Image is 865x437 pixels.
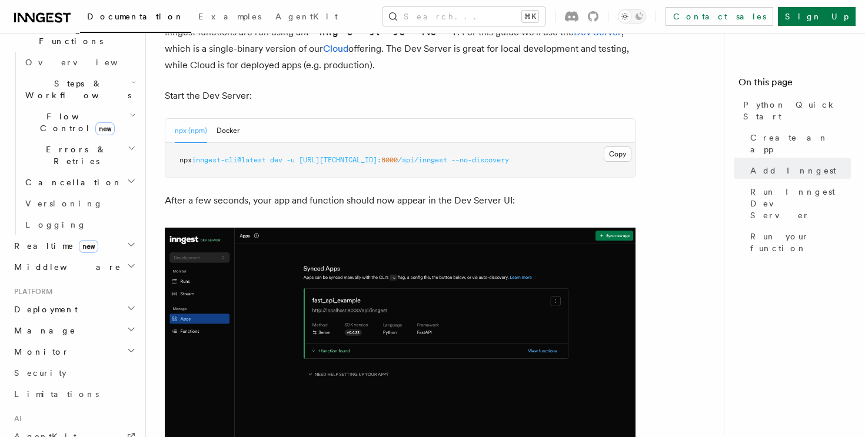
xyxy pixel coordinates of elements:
[21,144,128,167] span: Errors & Retries
[191,4,268,32] a: Examples
[381,156,398,164] span: 8000
[746,127,851,160] a: Create an app
[574,26,621,38] a: Dev Server
[666,7,773,26] a: Contact sales
[275,12,338,21] span: AgentKit
[398,156,447,164] span: /api/inngest
[268,4,345,32] a: AgentKit
[750,186,851,221] span: Run Inngest Dev Server
[21,193,138,214] a: Versioning
[21,172,138,193] button: Cancellation
[198,12,261,21] span: Examples
[287,156,295,164] span: -u
[9,235,138,256] button: Realtimenew
[9,414,22,423] span: AI
[9,19,138,52] button: Inngest Functions
[21,73,138,106] button: Steps & Workflows
[738,94,851,127] a: Python Quick Start
[746,226,851,259] a: Run your function
[604,146,631,162] button: Copy
[750,132,851,155] span: Create an app
[21,214,138,235] a: Logging
[9,52,138,235] div: Inngest Functions
[21,52,138,73] a: Overview
[743,99,851,122] span: Python Quick Start
[9,303,78,315] span: Deployment
[9,287,53,296] span: Platform
[217,119,239,143] button: Docker
[9,346,69,358] span: Monitor
[778,7,856,26] a: Sign Up
[9,383,138,405] a: Limitations
[21,139,138,172] button: Errors & Retries
[9,341,138,362] button: Monitor
[192,156,266,164] span: inngest-cli@latest
[9,261,121,273] span: Middleware
[9,24,127,47] span: Inngest Functions
[270,156,282,164] span: dev
[451,156,509,164] span: --no-discovery
[299,156,381,164] span: [URL][TECHNICAL_ID]:
[382,7,545,26] button: Search...⌘K
[738,75,851,94] h4: On this page
[25,199,103,208] span: Versioning
[9,325,76,336] span: Manage
[306,26,457,38] strong: Inngest server
[14,389,99,399] span: Limitations
[165,24,636,74] p: Inngest functions are run using an . For this guide we'll use the , which is a single-binary vers...
[522,11,538,22] kbd: ⌘K
[87,12,184,21] span: Documentation
[165,192,636,209] p: After a few seconds, your app and function should now appear in the Dev Server UI:
[79,240,98,253] span: new
[9,299,138,320] button: Deployment
[746,160,851,181] a: Add Inngest
[21,106,138,139] button: Flow Controlnew
[9,240,98,252] span: Realtime
[80,4,191,33] a: Documentation
[21,111,129,134] span: Flow Control
[175,119,207,143] button: npx (npm)
[25,220,86,229] span: Logging
[9,320,138,341] button: Manage
[21,78,131,101] span: Steps & Workflows
[9,362,138,383] a: Security
[750,231,851,254] span: Run your function
[9,256,138,278] button: Middleware
[750,165,836,176] span: Add Inngest
[21,176,122,188] span: Cancellation
[95,122,115,135] span: new
[25,58,147,67] span: Overview
[165,88,636,104] p: Start the Dev Server:
[14,368,66,378] span: Security
[323,43,348,54] a: Cloud
[179,156,192,164] span: npx
[618,9,646,24] button: Toggle dark mode
[746,181,851,226] a: Run Inngest Dev Server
